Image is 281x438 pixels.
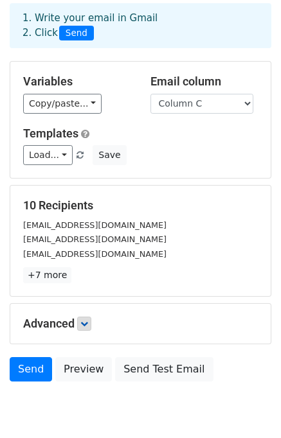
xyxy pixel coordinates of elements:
span: Send [59,26,94,41]
a: +7 more [23,267,71,283]
a: Load... [23,145,73,165]
small: [EMAIL_ADDRESS][DOMAIN_NAME] [23,234,167,244]
h5: 10 Recipients [23,198,258,213]
a: Copy/paste... [23,94,102,114]
a: Preview [55,357,112,381]
iframe: Chat Widget [217,376,281,438]
a: Send Test Email [115,357,213,381]
button: Save [93,145,126,165]
a: Templates [23,127,78,140]
a: Send [10,357,52,381]
h5: Advanced [23,317,258,331]
h5: Email column [150,74,258,89]
small: [EMAIL_ADDRESS][DOMAIN_NAME] [23,249,167,259]
h5: Variables [23,74,131,89]
div: 1. Write your email in Gmail 2. Click [13,11,268,40]
small: [EMAIL_ADDRESS][DOMAIN_NAME] [23,220,167,230]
